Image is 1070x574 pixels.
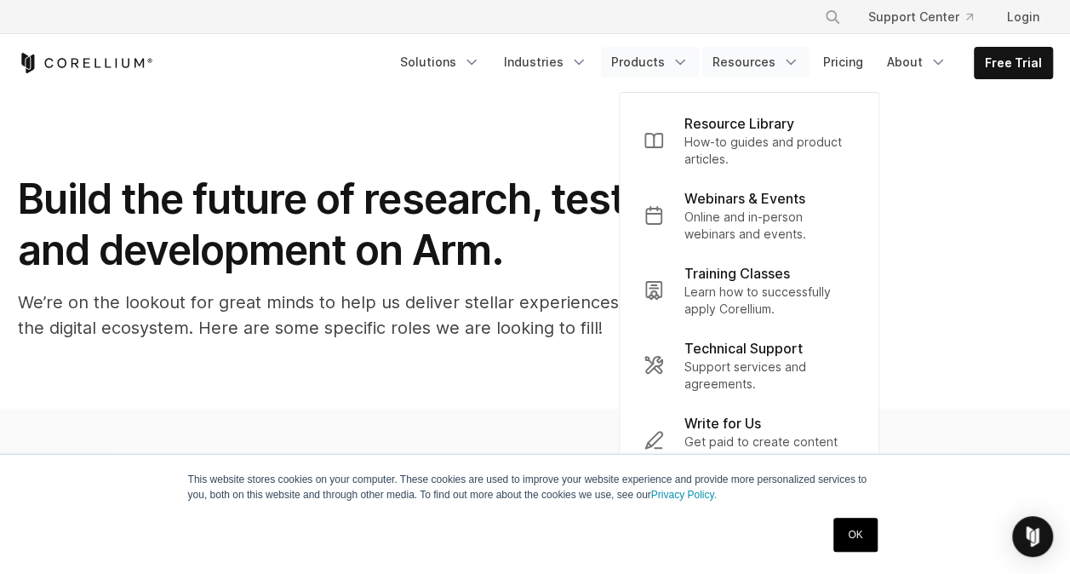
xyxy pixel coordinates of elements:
[651,489,717,501] a: Privacy Policy.
[18,174,699,276] h1: Build the future of research, testing and development on Arm.
[813,47,873,77] a: Pricing
[684,263,790,284] p: Training Classes
[855,2,987,32] a: Support Center
[188,472,883,502] p: This website stores cookies on your computer. These cookies are used to improve your website expe...
[601,47,699,77] a: Products
[630,103,868,178] a: Resource Library How-to guides and product articles.
[494,47,598,77] a: Industries
[702,47,810,77] a: Resources
[975,48,1052,78] a: Free Trial
[630,253,868,328] a: Training Classes Learn how to successfully apply Corellium.
[684,433,855,468] p: Get paid to create content for Corellium.
[18,290,699,341] p: We’re on the lookout for great minds to help us deliver stellar experiences across the digital ec...
[684,209,855,243] p: Online and in-person webinars and events.
[630,178,868,253] a: Webinars & Events Online and in-person webinars and events.
[630,403,868,478] a: Write for Us Get paid to create content for Corellium.
[1012,516,1053,557] div: Open Intercom Messenger
[18,53,153,73] a: Corellium Home
[833,518,877,552] a: OK
[817,2,848,32] button: Search
[877,47,957,77] a: About
[684,134,855,168] p: How-to guides and product articles.
[684,413,761,433] p: Write for Us
[804,2,1053,32] div: Navigation Menu
[390,47,1053,79] div: Navigation Menu
[390,47,490,77] a: Solutions
[684,359,855,393] p: Support services and agreements.
[684,284,855,318] p: Learn how to successfully apply Corellium.
[684,188,805,209] p: Webinars & Events
[630,328,868,403] a: Technical Support Support services and agreements.
[684,113,794,134] p: Resource Library
[684,338,803,359] p: Technical Support
[993,2,1053,32] a: Login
